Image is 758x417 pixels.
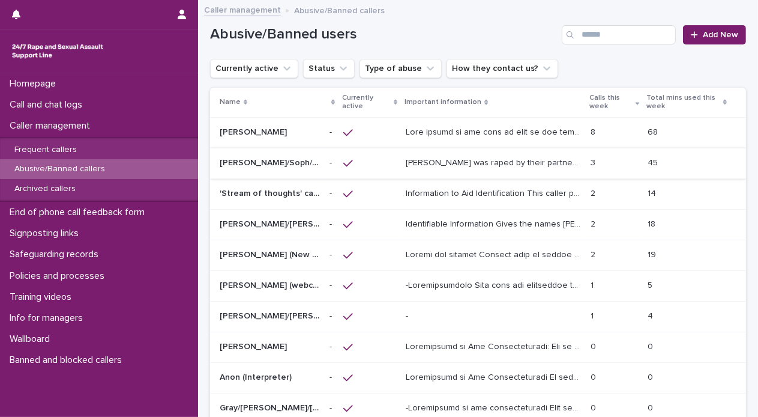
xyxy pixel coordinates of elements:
tr: [PERSON_NAME][PERSON_NAME] -- Lore ipsumd si ame cons ad elit se doe tempor - inc utlab Etdolorem... [210,117,746,148]
p: Policies and processes [5,270,114,282]
p: 0 [591,370,598,383]
a: Caller management [204,2,281,16]
p: Signposting links [5,228,88,239]
tr: 'Stream of thoughts' caller/webchat user'Stream of thoughts' caller/webchat user -- Information t... [210,178,746,209]
p: [PERSON_NAME] [220,339,289,352]
p: - [329,217,334,230]
p: 1 [591,278,596,291]
p: Reason for profile Support them to adhere to our 2 chats per week policy, they appear to be calli... [406,248,583,260]
p: - [329,401,334,413]
p: 0 [591,401,598,413]
tr: [PERSON_NAME] (webchat)[PERSON_NAME] (webchat) -- -Loremipsumdolo Sita cons adi elitseddoe te inc... [210,270,746,301]
p: Information to Aid Identification This caller presents in a way that suggests they are in a strea... [406,186,583,199]
p: Gray/Colin/Paul/Grey/Philip/Steve/anon/Nathan/Gavin/Brian/Ken [220,401,322,413]
p: Name [220,96,241,109]
p: 5 [648,278,655,291]
p: [PERSON_NAME] (New caller) [220,248,322,260]
p: Info for managers [5,312,92,324]
tr: [PERSON_NAME]/[PERSON_NAME]/[PERSON_NAME]/[PERSON_NAME]/[PERSON_NAME]/ [PERSON_NAME]/ [PERSON_NAM... [210,209,746,240]
p: 0 [648,370,656,383]
tr: [PERSON_NAME]/[PERSON_NAME]/[PERSON_NAME][PERSON_NAME]/[PERSON_NAME]/[PERSON_NAME] -- -- 11 44 [210,301,746,332]
p: Information to Aid Identification He asks for an Urdu or Hindi interpreter. He often requests a f... [406,370,583,383]
p: [PERSON_NAME] [220,125,289,138]
p: Alice was raped by their partner last year and they're currently facing ongoing domestic abuse fr... [406,156,583,168]
p: 2 [591,217,598,230]
p: This caller is not able to call us any longer - see below Information to Aid Identification: She ... [406,125,583,138]
p: - [329,278,334,291]
a: Add New [683,25,746,44]
p: 0 [648,339,656,352]
p: 0 [648,401,656,413]
p: Total mins used this week [647,91,720,114]
p: 3 [591,156,598,168]
p: 4 [648,309,656,321]
p: 8 [591,125,598,138]
p: 19 [648,248,659,260]
button: Status [303,59,355,78]
p: Alice/Soph/Alexis/Danni/Scarlet/Katy - Banned/Webchatter [220,156,322,168]
p: Calls this week [589,91,633,114]
p: Wallboard [5,333,59,345]
p: -Identification This user was contacting us for at least 6 months. On some occasions he has conta... [406,278,583,291]
button: How they contact us? [447,59,558,78]
p: Information to Aid Identification: Due to the inappropriate use of the support line, this caller ... [406,339,583,352]
p: - [329,248,334,260]
p: End of phone call feedback form [5,207,154,218]
p: - [329,186,334,199]
p: 14 [648,186,659,199]
p: 2 [591,248,598,260]
p: 68 [648,125,661,138]
p: Identifiable Information Gives the names Kevin, Dean, Neil, David, James, Ben or or sometimes sta... [406,217,583,230]
p: [PERSON_NAME] (webchat) [220,278,322,291]
input: Search [562,25,676,44]
p: - [329,370,334,383]
p: - [406,309,411,321]
p: - [329,125,334,138]
p: Frequent callers [5,145,86,155]
p: 18 [648,217,658,230]
tr: [PERSON_NAME]/Soph/[PERSON_NAME]/[PERSON_NAME]/Scarlet/[PERSON_NAME] - Banned/Webchatter[PERSON_N... [210,148,746,178]
p: Homepage [5,78,65,90]
button: Currently active [210,59,298,78]
p: Anon (Interpreter) [220,370,294,383]
p: 45 [648,156,661,168]
img: rhQMoQhaT3yELyF149Cw [10,39,106,63]
p: - [329,309,334,321]
p: Currently active [342,91,391,114]
p: Abusive/Banned callers [5,164,115,174]
button: Type of abuse [359,59,442,78]
tr: [PERSON_NAME][PERSON_NAME] -- Loremipsumd si Ame Consecteturadi: Eli se doe temporincidid utl et ... [210,332,746,362]
p: Caller management [5,120,100,132]
p: 'Stream of thoughts' caller/webchat user [220,186,322,199]
p: [PERSON_NAME]/[PERSON_NAME]/[PERSON_NAME] [220,309,322,321]
p: Important information [405,96,481,109]
p: 2 [591,186,598,199]
p: -Information to aid identification This caller began accessing the service as Gray at the beginni... [406,401,583,413]
p: - [329,156,334,168]
p: Training videos [5,291,81,303]
p: Safeguarding records [5,249,108,260]
p: 1 [591,309,596,321]
tr: [PERSON_NAME] (New caller)[PERSON_NAME] (New caller) -- Loremi dol sitamet Consect adip el seddoe... [210,240,746,270]
p: Kevin/Neil/David/James/Colin/ Ben/ Craig [220,217,322,230]
h1: Abusive/Banned users [210,26,557,43]
p: 0 [591,339,598,352]
p: Abusive/Banned callers [294,3,385,16]
tr: Anon (Interpreter)Anon (Interpreter) -- Loremipsumd si Ame Consecteturadi El sedd eiu te Inci ut ... [210,362,746,393]
p: Archived callers [5,184,85,194]
p: Banned and blocked callers [5,355,131,366]
p: - [329,339,334,352]
span: Add New [703,31,738,39]
p: Call and chat logs [5,99,92,111]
